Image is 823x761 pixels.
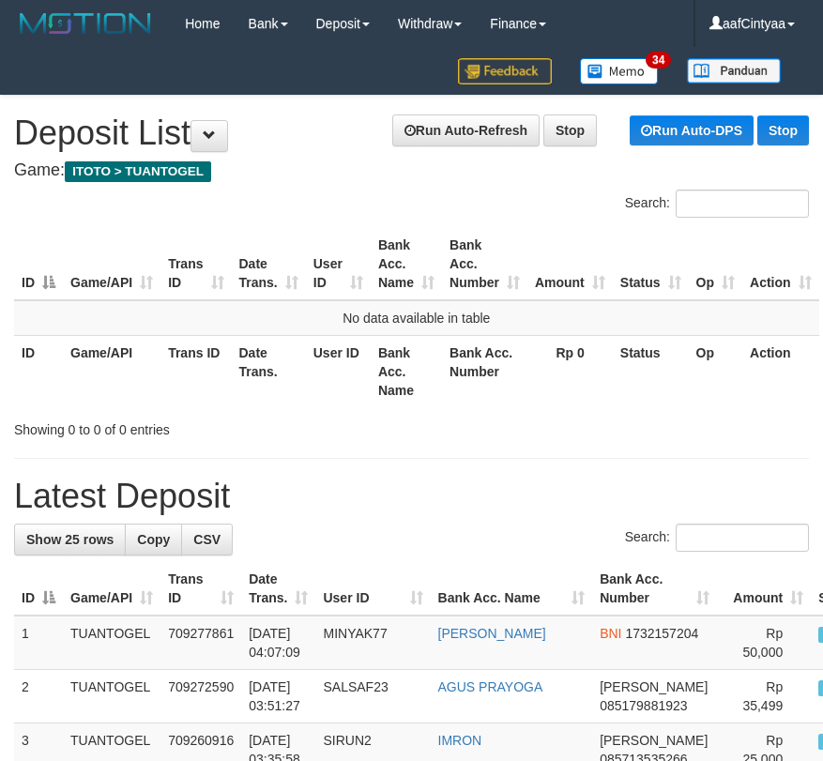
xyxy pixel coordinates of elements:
span: Copy 085179881923 to clipboard [600,698,687,713]
div: Showing 0 to 0 of 0 entries [14,413,328,439]
img: panduan.png [687,58,781,84]
input: Search: [676,524,809,552]
label: Search: [625,524,809,552]
span: CSV [193,532,221,547]
h4: Game: [14,161,809,180]
th: Bank Acc. Name [371,335,442,407]
th: Game/API: activate to sort column ascending [63,562,160,616]
th: ID: activate to sort column descending [14,562,63,616]
h1: Deposit List [14,114,809,152]
a: Stop [757,115,809,145]
a: AGUS PRAYOGA [438,679,543,694]
th: Trans ID [160,335,231,407]
th: Bank Acc. Number: activate to sort column ascending [592,562,717,616]
td: 709272590 [160,670,241,723]
td: [DATE] 04:07:09 [241,616,315,670]
td: MINYAK77 [315,616,430,670]
td: Rp 35,499 [717,670,811,723]
td: TUANTOGEL [63,616,160,670]
td: Rp 50,000 [717,616,811,670]
label: Search: [625,190,809,218]
td: 709277861 [160,616,241,670]
th: Game/API [63,335,160,407]
th: User ID [306,335,371,407]
th: Date Trans. [232,335,306,407]
span: [PERSON_NAME] [600,679,708,694]
th: Bank Acc. Name: activate to sort column ascending [431,562,593,616]
a: Run Auto-DPS [630,115,754,145]
td: SALSAF23 [315,670,430,723]
a: Show 25 rows [14,524,126,556]
th: User ID: activate to sort column ascending [306,228,371,300]
th: Action: activate to sort column ascending [742,228,819,300]
th: Action [742,335,819,407]
th: User ID: activate to sort column ascending [315,562,430,616]
td: [DATE] 03:51:27 [241,670,315,723]
th: Op [689,335,742,407]
th: Bank Acc. Number: activate to sort column ascending [442,228,527,300]
span: Copy [137,532,170,547]
th: Amount: activate to sort column ascending [527,228,613,300]
a: Stop [543,114,597,146]
a: Run Auto-Refresh [392,114,540,146]
td: No data available in table [14,300,819,336]
th: Status: activate to sort column ascending [613,228,689,300]
th: Date Trans.: activate to sort column ascending [232,228,306,300]
th: ID [14,335,63,407]
th: Date Trans.: activate to sort column ascending [241,562,315,616]
span: ITOTO > TUANTOGEL [65,161,211,182]
th: Trans ID: activate to sort column ascending [160,228,231,300]
h1: Latest Deposit [14,478,809,515]
img: MOTION_logo.png [14,9,157,38]
input: Search: [676,190,809,218]
td: 2 [14,670,63,723]
th: Game/API: activate to sort column ascending [63,228,160,300]
th: Amount: activate to sort column ascending [717,562,811,616]
span: Copy 1732157204 to clipboard [625,626,698,641]
a: 34 [566,47,673,95]
a: [PERSON_NAME] [438,626,546,641]
th: Op: activate to sort column ascending [689,228,742,300]
td: 1 [14,616,63,670]
img: Button%20Memo.svg [580,58,659,84]
span: 34 [646,52,671,68]
span: [PERSON_NAME] [600,733,708,748]
a: CSV [181,524,233,556]
th: Bank Acc. Name: activate to sort column ascending [371,228,442,300]
th: Rp 0 [527,335,613,407]
span: Show 25 rows [26,532,114,547]
th: Bank Acc. Number [442,335,527,407]
th: Status [613,335,689,407]
th: Trans ID: activate to sort column ascending [160,562,241,616]
a: IMRON [438,733,482,748]
img: Feedback.jpg [458,58,552,84]
span: BNI [600,626,621,641]
a: Copy [125,524,182,556]
td: TUANTOGEL [63,670,160,723]
th: ID: activate to sort column descending [14,228,63,300]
